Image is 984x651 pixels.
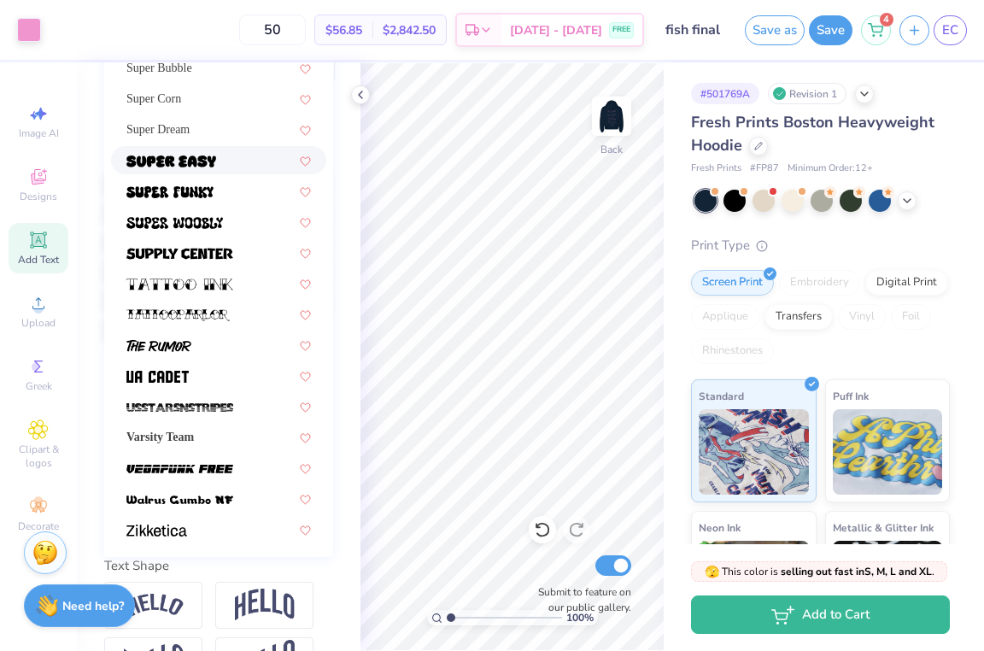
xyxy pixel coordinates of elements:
[779,270,860,296] div: Embroidery
[20,190,57,203] span: Designs
[705,564,934,579] span: This color is .
[600,142,623,157] div: Back
[699,409,809,495] img: Standard
[612,24,630,36] span: FREE
[235,589,295,621] img: Arch
[126,59,192,77] span: Super Bubble
[126,525,187,537] img: Zikketica
[19,126,59,140] span: Image AI
[691,338,774,364] div: Rhinestones
[691,83,759,104] div: # 501769A
[383,21,436,39] span: $2,842.50
[126,371,189,383] img: UA Cadet
[880,13,893,26] span: 4
[788,161,873,176] span: Minimum Order: 12 +
[126,428,194,446] span: Varsity Team
[781,565,932,578] strong: selling out fast in S, M, L and XL
[691,161,741,176] span: Fresh Prints
[768,83,846,104] div: Revision 1
[126,217,223,229] img: Super Woobly
[126,186,214,198] img: Super Funky
[699,387,744,405] span: Standard
[126,494,233,506] img: Walrus Gumbo NF
[126,248,233,260] img: Supply Center
[833,541,943,626] img: Metallic & Glitter Ink
[126,309,230,321] img: TattooParlor
[934,15,967,45] a: EC
[104,556,333,576] div: Text Shape
[942,21,958,40] span: EC
[126,340,191,352] img: The Rumor
[809,15,852,45] button: Save
[691,595,950,634] button: Add to Cart
[891,304,931,330] div: Foil
[126,120,190,138] span: Super Dream
[699,519,741,537] span: Neon Ink
[529,584,631,615] label: Submit to feature on our public gallery.
[239,15,306,45] input: – –
[833,409,943,495] img: Puff Ink
[691,112,934,155] span: Fresh Prints Boston Heavyweight Hoodie
[126,463,233,475] img: Vegapunk FREE
[764,304,833,330] div: Transfers
[9,443,68,470] span: Clipart & logos
[699,541,809,626] img: Neon Ink
[21,316,56,330] span: Upload
[750,161,779,176] span: # FP87
[833,519,934,537] span: Metallic & Glitter Ink
[745,15,805,45] button: Save as
[865,270,948,296] div: Digital Print
[62,598,124,614] strong: Need help?
[18,519,59,533] span: Decorate
[18,253,59,267] span: Add Text
[594,99,629,133] img: Back
[691,270,774,296] div: Screen Print
[126,279,233,290] img: Tattoo Ink
[325,21,362,39] span: $56.85
[126,402,233,413] img: USStarsNStripes
[124,594,184,617] img: Arc
[126,155,216,167] img: Super Easy
[705,564,719,580] span: 🫣
[26,379,52,393] span: Greek
[126,90,181,108] span: Super Corn
[566,610,594,625] span: 100 %
[653,13,736,47] input: Untitled Design
[838,304,886,330] div: Vinyl
[691,304,759,330] div: Applique
[691,236,950,255] div: Print Type
[510,21,602,39] span: [DATE] - [DATE]
[833,387,869,405] span: Puff Ink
